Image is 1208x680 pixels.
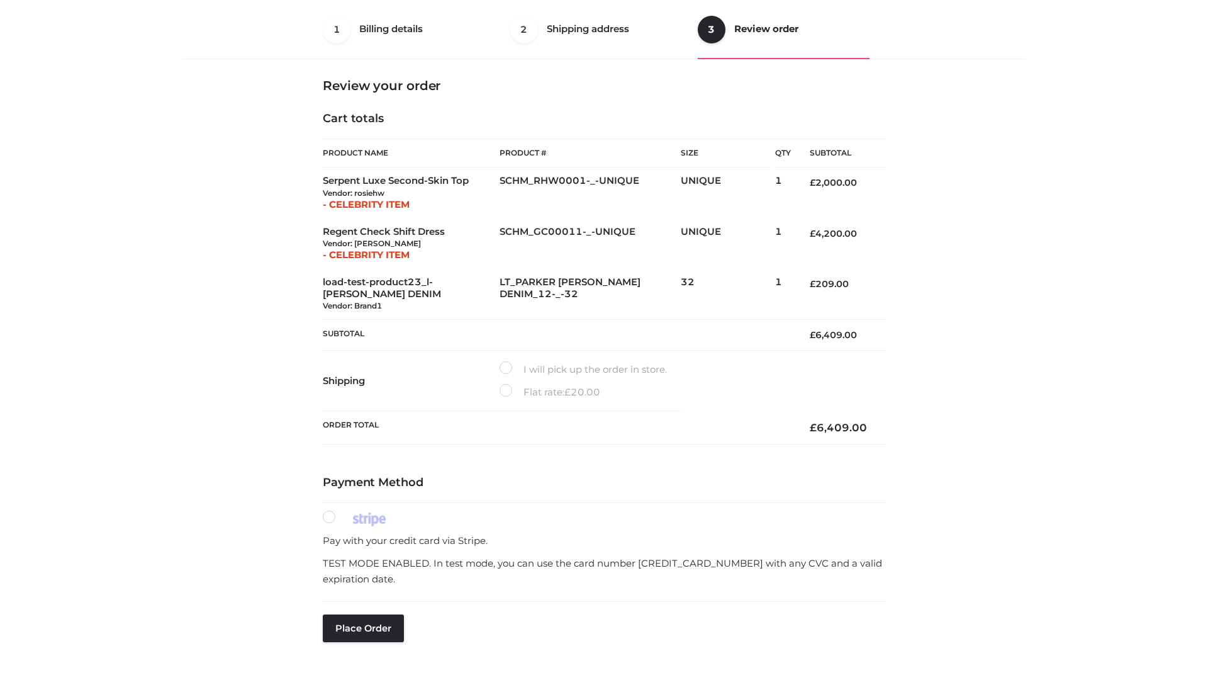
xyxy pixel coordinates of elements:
[810,278,849,290] bdi: 209.00
[810,278,815,290] span: £
[323,351,500,411] th: Shipping
[323,239,421,248] small: Vendor: [PERSON_NAME]
[323,615,404,642] button: Place order
[810,421,817,434] span: £
[681,167,775,218] td: UNIQUE
[810,329,857,341] bdi: 6,409.00
[323,139,500,167] th: Product Name
[810,421,867,434] bdi: 6,409.00
[681,269,775,320] td: 32
[323,218,500,269] td: Regent Check Shift Dress
[775,167,791,218] td: 1
[323,476,885,490] h4: Payment Method
[810,329,815,341] span: £
[500,384,600,400] label: Flat rate:
[323,555,885,587] p: TEST MODE ENABLED. In test mode, you can use the card number [CREDIT_CARD_NUMBER] with any CVC an...
[810,177,857,188] bdi: 2,000.00
[775,218,791,269] td: 1
[323,78,885,93] h3: Review your order
[500,218,681,269] td: SCHM_GC00011-_-UNIQUE
[323,167,500,218] td: Serpent Luxe Second-Skin Top
[323,533,885,549] p: Pay with your credit card via Stripe.
[323,112,885,126] h4: Cart totals
[323,411,791,445] th: Order Total
[323,301,382,310] small: Vendor: Brand1
[810,228,857,239] bdi: 4,200.00
[810,228,815,239] span: £
[323,188,384,198] small: Vendor: rosiehw
[810,177,815,188] span: £
[323,198,410,210] span: - CELEBRITY ITEM
[323,320,791,351] th: Subtotal
[681,218,775,269] td: UNIQUE
[500,269,681,320] td: LT_PARKER [PERSON_NAME] DENIM_12-_-32
[681,139,769,167] th: Size
[323,269,500,320] td: load-test-product23_l-[PERSON_NAME] DENIM
[564,386,600,398] bdi: 20.00
[500,167,681,218] td: SCHM_RHW0001-_-UNIQUE
[775,269,791,320] td: 1
[500,139,681,167] th: Product #
[564,386,571,398] span: £
[323,249,410,261] span: - CELEBRITY ITEM
[791,139,885,167] th: Subtotal
[775,139,791,167] th: Qty
[500,361,667,378] label: I will pick up the order in store.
